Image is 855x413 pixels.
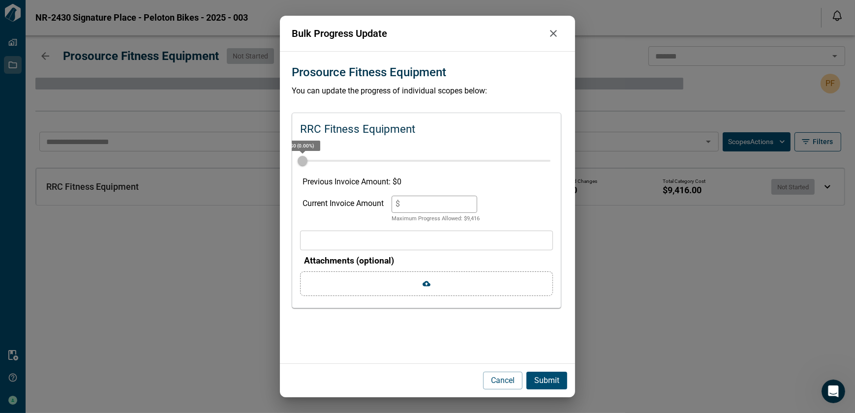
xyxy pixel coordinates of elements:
p: Previous Invoice Amount: $ 0 [303,176,550,188]
p: You can update the progress of individual scopes below: [292,85,563,97]
p: Bulk Progress Update [292,26,544,41]
button: Cancel [483,372,522,389]
button: Submit [526,372,567,389]
p: RRC Fitness Equipment [300,121,415,138]
span: $ [396,200,400,209]
p: Maximum Progress Allowed: $ 9,416 [392,215,480,223]
p: Cancel [491,375,515,386]
p: Submit [534,375,559,386]
div: Current Invoice Amount [303,196,384,223]
p: Attachments (optional) [304,254,553,267]
iframe: Intercom live chat [822,380,845,403]
p: Prosource Fitness Equipment [292,63,446,81]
